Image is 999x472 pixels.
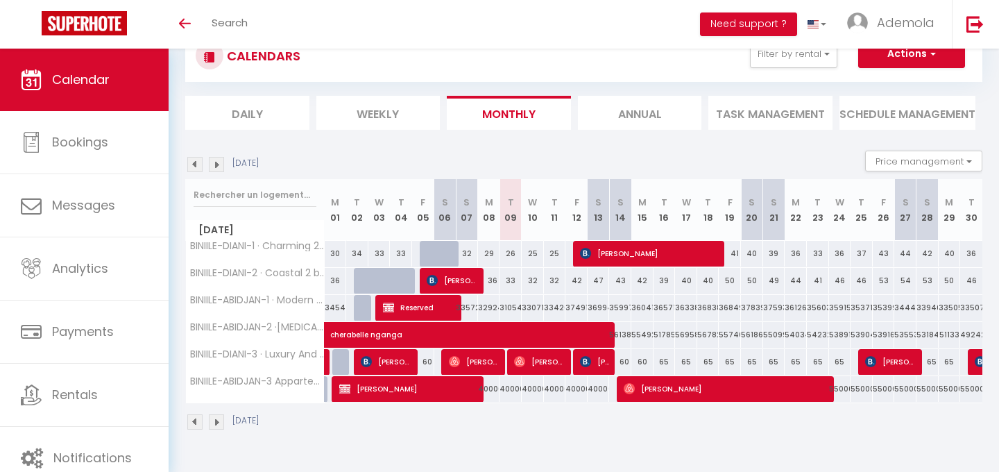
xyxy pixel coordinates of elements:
div: 51133 [939,322,961,348]
img: Super Booking [42,11,127,35]
button: Actions [858,40,965,68]
abbr: S [595,196,601,209]
span: [PERSON_NAME] [449,348,501,375]
span: [PERSON_NAME] [427,267,479,294]
div: 65 [807,349,829,375]
div: 53916 [873,322,895,348]
th: 17 [675,179,697,241]
th: 22 [785,179,807,241]
input: Rechercher un logement... [194,183,316,208]
div: 33071 [522,295,544,321]
abbr: S [924,196,930,209]
div: 40000 [522,376,544,402]
div: 42 [565,268,588,294]
div: 55000 [894,376,916,402]
abbr: M [331,196,339,209]
div: 49 [763,268,785,294]
abbr: W [528,196,537,209]
div: 40000 [565,376,588,402]
div: 36126 [785,295,807,321]
span: BINIILE-ABIDJAN-3 Appartement spacieux et moderne aux 2 Plateaux [188,376,327,387]
span: [PERSON_NAME] [514,348,566,375]
th: 26 [873,179,895,241]
span: Notifications [53,449,132,466]
a: cherabelle nganga [325,322,347,348]
span: Reserved [383,294,457,321]
button: Filter by rental [750,40,837,68]
div: 36 [325,268,347,294]
button: Ouvrir le widget de chat LiveChat [11,6,53,47]
abbr: W [682,196,691,209]
div: 33505 [939,295,961,321]
div: 60 [631,349,654,375]
div: 30 [325,241,347,267]
div: 36 [960,241,982,267]
div: 44 [785,268,807,294]
div: 33 [499,268,522,294]
div: 33420 [544,295,566,321]
div: 40000 [499,376,522,402]
span: [PERSON_NAME] [361,348,413,375]
th: 11 [544,179,566,241]
div: 37 [851,241,873,267]
li: Weekly [316,96,441,130]
div: 37839 [741,295,763,321]
span: Analytics [52,260,108,277]
div: 35399 [873,295,895,321]
div: 65 [675,349,697,375]
div: 65 [741,349,763,375]
th: 06 [434,179,456,241]
div: 25 [544,241,566,267]
abbr: T [858,196,864,209]
div: 65 [939,349,961,375]
div: 37491 [565,295,588,321]
div: 53184 [916,322,939,348]
th: 09 [499,179,522,241]
div: 55000 [960,376,982,402]
abbr: S [463,196,470,209]
div: 55000 [851,376,873,402]
span: BINIILE-DIANI-2 · Coastal 2 bedroom in [GEOGRAPHIC_DATA] [188,268,327,278]
div: 44 [894,241,916,267]
li: Schedule Management [839,96,975,130]
div: 34441 [894,295,916,321]
div: 65 [916,349,939,375]
abbr: T [968,196,975,209]
div: 36 [478,268,500,294]
span: BINIILE-DIANI-3 · Luxury And Spacious Pool house near the beaches [188,349,327,360]
th: 18 [697,179,719,241]
span: [PERSON_NAME] [624,376,831,402]
div: 35371 [851,295,873,321]
span: [PERSON_NAME] [865,348,917,375]
th: 14 [609,179,631,241]
div: 32 [456,241,478,267]
abbr: M [945,196,953,209]
abbr: T [814,196,821,209]
div: 54232 [807,322,829,348]
th: 03 [368,179,391,241]
div: 33 [807,241,829,267]
div: 31054 [499,295,522,321]
div: 39 [654,268,676,294]
div: 65 [763,349,785,375]
div: 47 [588,268,610,294]
abbr: M [485,196,493,209]
div: 43 [873,241,895,267]
span: Search [212,15,248,30]
abbr: M [638,196,647,209]
div: 46 [960,268,982,294]
abbr: T [552,196,558,209]
span: BINIILE-DIANI-1 · Charming 2-Bedroom in Diani [188,241,327,251]
div: 36 [829,241,851,267]
abbr: M [792,196,800,209]
div: 39 [763,241,785,267]
div: 55000 [916,376,939,402]
abbr: F [728,196,733,209]
div: 53 [916,268,939,294]
span: Payments [52,323,114,340]
div: 54034 [785,322,807,348]
div: 37593 [763,295,785,321]
th: 05 [412,179,434,241]
div: 53891 [829,322,851,348]
div: 34 [346,241,368,267]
